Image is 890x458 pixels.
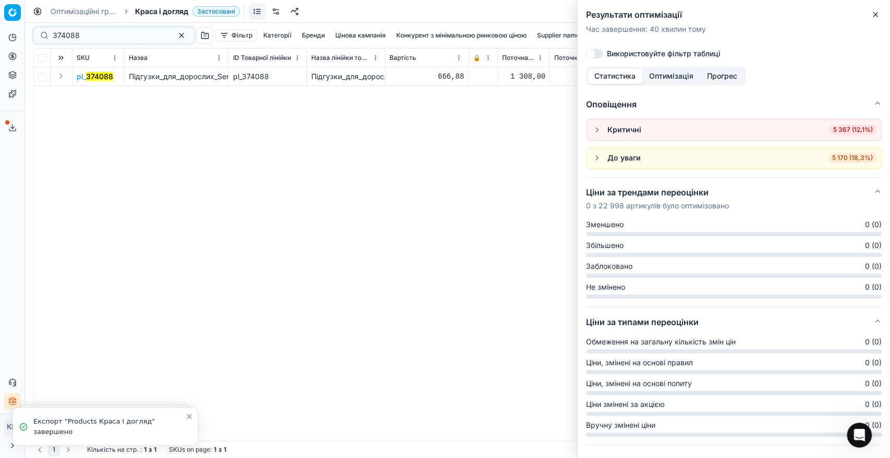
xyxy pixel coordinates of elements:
button: Expand all [55,52,67,64]
button: Бренди [298,29,329,42]
div: Ціни за типами переоцінки [586,337,882,445]
span: 0 (0) [865,261,882,271]
div: Підгузки_для_дорослих_Seni_Super_Еxtra_large_4,_30_шт. [311,71,381,82]
span: 0 (0) [865,357,882,368]
input: Пошук по SKU або назві [53,30,167,41]
button: Оповіщення [586,90,882,119]
span: 5 367 (12,1%) [829,125,877,135]
span: Краса і доглядЗастосовані [135,6,240,17]
span: 0 (0) [865,240,882,251]
div: До уваги [607,153,641,163]
span: Назва [129,54,148,62]
button: Supplier name [533,29,584,42]
span: Збільшено [586,240,624,251]
strong: з [218,445,222,454]
strong: 1 [144,445,147,454]
p: 0 з 22 998 артикулів було оптимізовано [586,201,729,211]
span: Заблоковано [586,261,632,271]
button: Фільтр [215,29,257,42]
span: Вартість [389,54,416,62]
button: КM [4,418,21,435]
span: pl_ [77,71,113,82]
button: 1 [48,443,60,456]
span: 🔒 [473,54,481,62]
span: Кількість на стр. [87,445,138,454]
label: Використовуйте фільтр таблиці [607,50,721,57]
strong: 1 [214,445,216,454]
span: Застосовані [192,6,240,17]
span: Поточна промо ціна [554,54,613,62]
button: Категорії [259,29,296,42]
div: : [87,445,156,454]
span: КM [5,419,20,435]
button: pl_374088 [77,71,113,82]
button: Оптимізація [642,69,700,84]
div: Критичні [607,125,641,135]
button: Конкурент з мінімальною ринковою ціною [392,29,531,42]
p: Час завершення : 40 хвилин тому [586,24,882,34]
mark: 374088 [86,72,113,81]
span: Поточна ціна [502,54,535,62]
span: Не змінено [586,282,625,292]
div: 666,88 [389,71,464,82]
div: Оповіщення [586,119,882,177]
span: 0 (0) [865,337,882,347]
span: 0 (0) [865,282,882,292]
span: Підгузки_для_дорослих_Seni_Super_Еxtra_large_4,_30_шт. [129,72,332,81]
span: 0 (0) [865,378,882,389]
span: SKUs on page : [169,445,212,454]
a: Оптимізаційні групи [51,6,117,17]
div: Експорт "Products Краса і догляд" завершено [33,416,185,437]
div: 1 308,00 [502,71,545,82]
span: SKU [77,54,90,62]
span: Ціни змінені за акцією [586,399,665,410]
span: Краса і догляд [135,6,188,17]
span: Ціни, змінені на основі правил [586,357,693,368]
iframe: Intercom live chat [847,423,872,448]
h5: Ціни за трендами переоцінки [586,186,729,199]
strong: з [149,445,152,454]
span: Назва лінійки товарів [311,54,370,62]
button: Expand [55,70,67,82]
div: pl_374088 [233,71,302,82]
strong: 1 [224,445,226,454]
button: Ціни за типами переоцінки [586,307,882,337]
nav: pagination [33,443,75,456]
button: Close toast [183,410,196,423]
div: Ціни за трендами переоцінки0 з 22 998 артикулів було оптимізовано [586,219,882,307]
span: 0 (0) [865,420,882,430]
button: Go to next page [62,443,75,456]
button: Цінова кампанія [331,29,390,42]
h2: Результати оптимізації [586,8,882,21]
span: ID Товарної лінійки [233,54,291,62]
strong: 1 [154,445,156,454]
span: 0 (0) [865,219,882,230]
button: Ціни за трендами переоцінки0 з 22 998 артикулів було оптимізовано [586,178,882,219]
span: 5 170 (18,3%) [828,153,877,163]
div: 1 308,00 [554,71,624,82]
span: Вручну змінені ціни [586,420,655,430]
span: Обмеження на загальну кількість змін цін [586,337,736,347]
button: Прогрес [700,69,744,84]
span: Зменшено [586,219,624,230]
span: Ціни, змінені на основі попиту [586,378,692,389]
nav: breadcrumb [51,6,240,17]
button: Статистика [588,69,642,84]
span: 0 (0) [865,399,882,410]
button: Go to previous page [33,443,46,456]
